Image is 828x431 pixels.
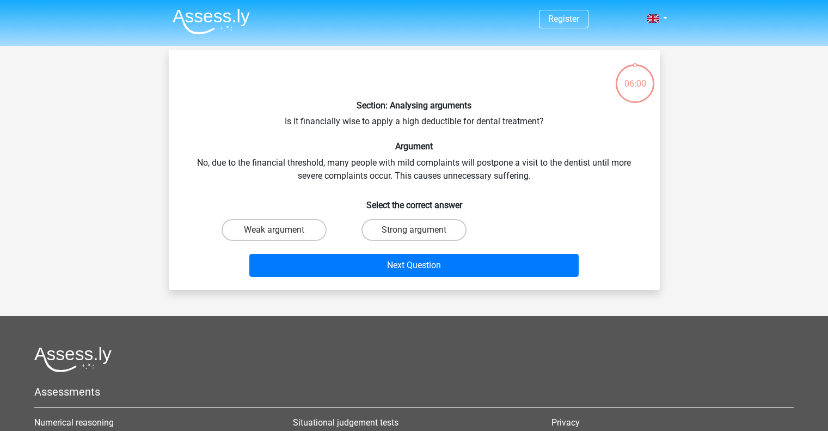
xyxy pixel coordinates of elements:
img: Assessly [173,9,250,34]
h6: Argument [186,141,642,151]
h6: Section: Analysing arguments [186,100,642,111]
a: Situational judgement tests [293,417,398,428]
a: Privacy [551,417,580,428]
button: Next Question [249,254,579,277]
h6: Select the correct answer [186,191,642,210]
label: Weak argument [222,219,327,241]
h5: Assessments [34,385,794,398]
a: Register [548,14,579,24]
a: Numerical reasoning [34,417,114,428]
label: Strong argument [361,219,467,241]
div: Is it financially wise to apply a high deductible for dental treatment? No, due to the financial ... [173,59,655,281]
img: Assessly logo [34,347,112,372]
div: 06:00 [615,63,655,90]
